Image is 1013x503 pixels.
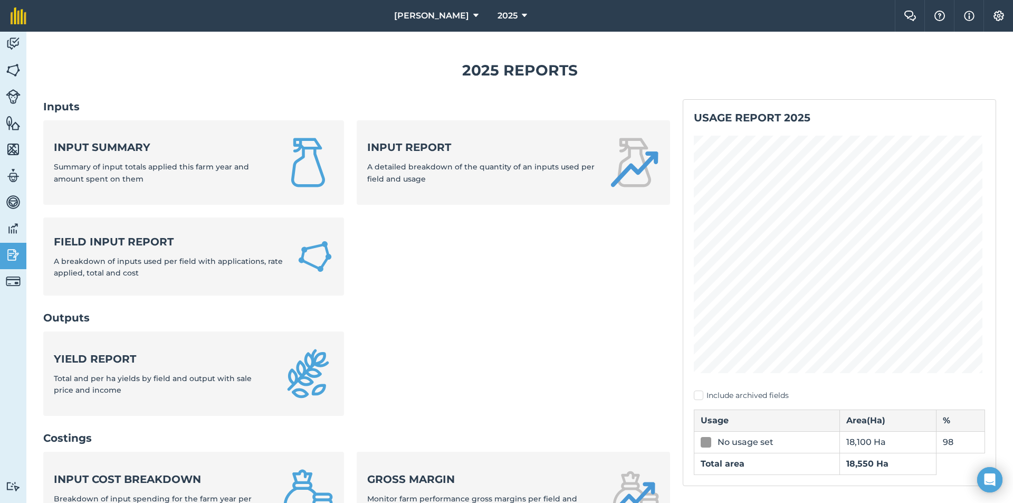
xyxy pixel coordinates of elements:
img: svg+xml;base64,PD94bWwgdmVyc2lvbj0iMS4wIiBlbmNvZGluZz0idXRmLTgiPz4KPCEtLSBHZW5lcmF0b3I6IEFkb2JlIE... [6,36,21,52]
label: Include archived fields [694,390,985,401]
strong: Input cost breakdown [54,472,270,487]
span: A breakdown of inputs used per field with applications, rate applied, total and cost [54,257,283,278]
span: A detailed breakdown of the quantity of an inputs used per field and usage [367,162,595,183]
strong: Field Input Report [54,234,284,249]
strong: Input report [367,140,596,155]
th: % [936,410,985,431]
img: svg+xml;base64,PD94bWwgdmVyc2lvbj0iMS4wIiBlbmNvZGluZz0idXRmLTgiPz4KPCEtLSBHZW5lcmF0b3I6IEFkb2JlIE... [6,89,21,104]
img: fieldmargin Logo [11,7,26,24]
img: svg+xml;base64,PD94bWwgdmVyc2lvbj0iMS4wIiBlbmNvZGluZz0idXRmLTgiPz4KPCEtLSBHZW5lcmF0b3I6IEFkb2JlIE... [6,168,21,184]
span: [PERSON_NAME] [394,10,469,22]
a: Yield reportTotal and per ha yields by field and output with sale price and income [43,331,344,416]
strong: Input summary [54,140,270,155]
div: Open Intercom Messenger [977,467,1002,492]
img: svg+xml;base64,PHN2ZyB4bWxucz0iaHR0cDovL3d3dy53My5vcmcvMjAwMC9zdmciIHdpZHRoPSI1NiIgaGVpZ2h0PSI2MC... [6,115,21,131]
img: svg+xml;base64,PHN2ZyB4bWxucz0iaHR0cDovL3d3dy53My5vcmcvMjAwMC9zdmciIHdpZHRoPSIxNyIgaGVpZ2h0PSIxNy... [964,10,974,22]
img: Two speech bubbles overlapping with the left bubble in the forefront [904,11,916,21]
strong: Gross margin [367,472,596,487]
h2: Inputs [43,99,670,114]
img: svg+xml;base64,PD94bWwgdmVyc2lvbj0iMS4wIiBlbmNvZGluZz0idXRmLTgiPz4KPCEtLSBHZW5lcmF0b3I6IEFkb2JlIE... [6,274,21,289]
span: Total and per ha yields by field and output with sale price and income [54,374,252,395]
img: Yield report [283,348,333,399]
a: Input reportA detailed breakdown of the quantity of an inputs used per field and usage [357,120,670,205]
td: 18,100 Ha [839,431,936,453]
strong: Yield report [54,352,270,366]
img: Field Input Report [297,237,333,277]
img: svg+xml;base64,PD94bWwgdmVyc2lvbj0iMS4wIiBlbmNvZGluZz0idXRmLTgiPz4KPCEtLSBHZW5lcmF0b3I6IEFkb2JlIE... [6,194,21,210]
img: Input report [609,137,660,188]
img: svg+xml;base64,PD94bWwgdmVyc2lvbj0iMS4wIiBlbmNvZGluZz0idXRmLTgiPz4KPCEtLSBHZW5lcmF0b3I6IEFkb2JlIE... [6,247,21,263]
h2: Outputs [43,310,670,325]
span: 2025 [498,10,518,22]
img: A cog icon [992,11,1005,21]
img: svg+xml;base64,PHN2ZyB4bWxucz0iaHR0cDovL3d3dy53My5vcmcvMjAwMC9zdmciIHdpZHRoPSI1NiIgaGVpZ2h0PSI2MC... [6,62,21,78]
td: 98 [936,431,985,453]
th: Usage [694,410,840,431]
a: Field Input ReportA breakdown of inputs used per field with applications, rate applied, total and... [43,217,344,296]
img: svg+xml;base64,PHN2ZyB4bWxucz0iaHR0cDovL3d3dy53My5vcmcvMjAwMC9zdmciIHdpZHRoPSI1NiIgaGVpZ2h0PSI2MC... [6,141,21,157]
h2: Costings [43,431,670,445]
a: Input summarySummary of input totals applied this farm year and amount spent on them [43,120,344,205]
th: Area ( Ha ) [839,410,936,431]
img: A question mark icon [933,11,946,21]
img: svg+xml;base64,PD94bWwgdmVyc2lvbj0iMS4wIiBlbmNvZGluZz0idXRmLTgiPz4KPCEtLSBHZW5lcmF0b3I6IEFkb2JlIE... [6,221,21,236]
strong: 18,550 Ha [846,459,888,469]
h1: 2025 Reports [43,59,996,82]
h2: Usage report 2025 [694,110,985,125]
div: No usage set [718,436,773,449]
strong: Total area [701,459,744,469]
span: Summary of input totals applied this farm year and amount spent on them [54,162,249,183]
img: svg+xml;base64,PD94bWwgdmVyc2lvbj0iMS4wIiBlbmNvZGluZz0idXRmLTgiPz4KPCEtLSBHZW5lcmF0b3I6IEFkb2JlIE... [6,481,21,491]
img: Input summary [283,137,333,188]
